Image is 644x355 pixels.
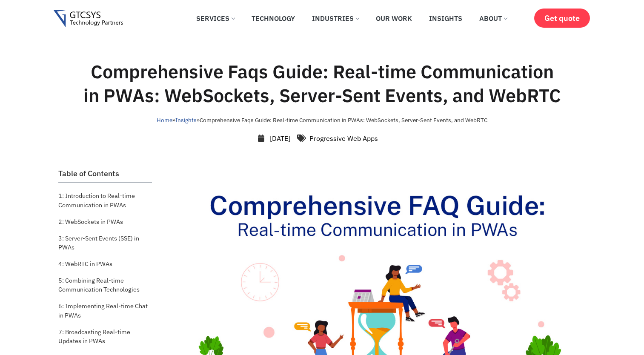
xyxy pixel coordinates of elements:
[245,9,301,28] a: Technology
[157,116,487,124] span: » »
[200,116,487,124] span: Comprehensive Faqs Guide: Real-time Communication in PWAs: WebSockets, Server-Sent Events, and We...
[190,9,241,28] a: Services
[58,189,152,212] a: 1: Introduction to Real-time Communication in PWAs
[58,215,123,229] a: 2: WebSockets in PWAs
[306,9,365,28] a: Industries
[58,232,152,254] a: 3: Server-Sent Events (SSE) in PWAs
[81,60,564,107] h1: Comprehensive Faqs Guide: Real-time Communication in PWAs: WebSockets, Server-Sent Events, and We...
[369,9,418,28] a: Our Work
[58,299,152,322] a: 6: Implementing Real-time Chat in PWAs
[591,302,644,342] iframe: chat widget
[58,325,152,348] a: 7: Broadcasting Real-time Updates in PWAs
[270,134,290,143] time: [DATE]
[175,116,197,124] a: Insights
[534,9,590,28] a: Get quote
[157,116,172,124] a: Home
[544,14,580,23] span: Get quote
[473,9,513,28] a: About
[309,134,378,143] a: Progressive Web Apps
[54,10,123,28] img: Gtcsys logo
[423,9,469,28] a: Insights
[58,169,152,178] h2: Table of Contents
[58,274,152,296] a: 5: Combining Real-time Communication Technologies
[58,257,112,271] a: 4: WebRTC in PWAs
